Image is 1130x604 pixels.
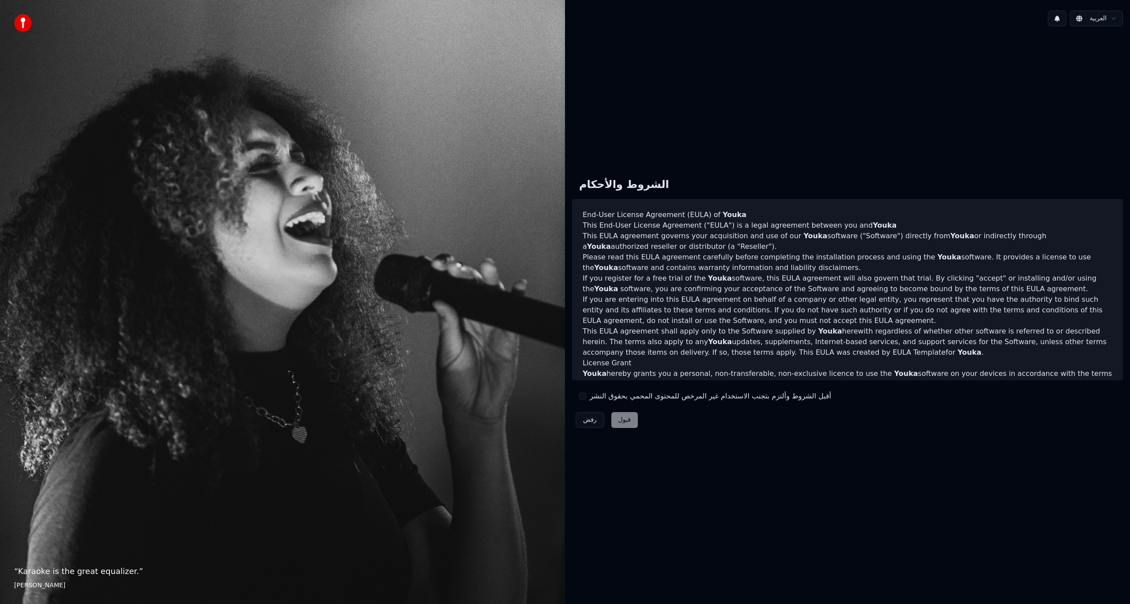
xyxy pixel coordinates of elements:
[873,221,896,229] span: Youka
[583,231,1112,252] p: This EULA agreement governs your acquisition and use of our software ("Software") directly from o...
[723,210,746,219] span: Youka
[583,326,1112,358] p: This EULA agreement shall apply only to the Software supplied by herewith regardless of whether o...
[583,368,1112,390] p: hereby grants you a personal, non-transferable, non-exclusive licence to use the software on your...
[950,232,974,240] span: Youka
[572,171,676,199] div: الشروط والأحكام
[583,210,1112,220] h3: End-User License Agreement (EULA) of
[576,412,604,428] button: رفض
[583,358,1112,368] h3: License Grant
[14,14,32,32] img: youka
[803,232,827,240] span: Youka
[583,294,1112,326] p: If you are entering into this EULA agreement on behalf of a company or other legal entity, you re...
[583,220,1112,231] p: This End-User License Agreement ("EULA") is a legal agreement between you and
[583,273,1112,294] p: If you register for a free trial of the software, this EULA agreement will also govern that trial...
[594,285,618,293] span: Youka
[894,369,918,378] span: Youka
[590,391,831,401] label: أقبل الشروط وألتزم بتجنب الاستخدام غير المرخص للمحتوى المحمي بحقوق النشر
[587,242,611,251] span: Youka
[938,253,961,261] span: Youka
[583,252,1112,273] p: Please read this EULA agreement carefully before completing the installation process and using th...
[957,348,981,356] span: Youka
[708,274,732,282] span: Youka
[14,565,551,578] p: “ Karaoke is the great equalizer. ”
[893,348,945,356] a: EULA Template
[708,338,732,346] span: Youka
[594,263,618,272] span: Youka
[14,581,551,590] footer: [PERSON_NAME]
[583,369,606,378] span: Youka
[818,327,842,335] span: Youka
